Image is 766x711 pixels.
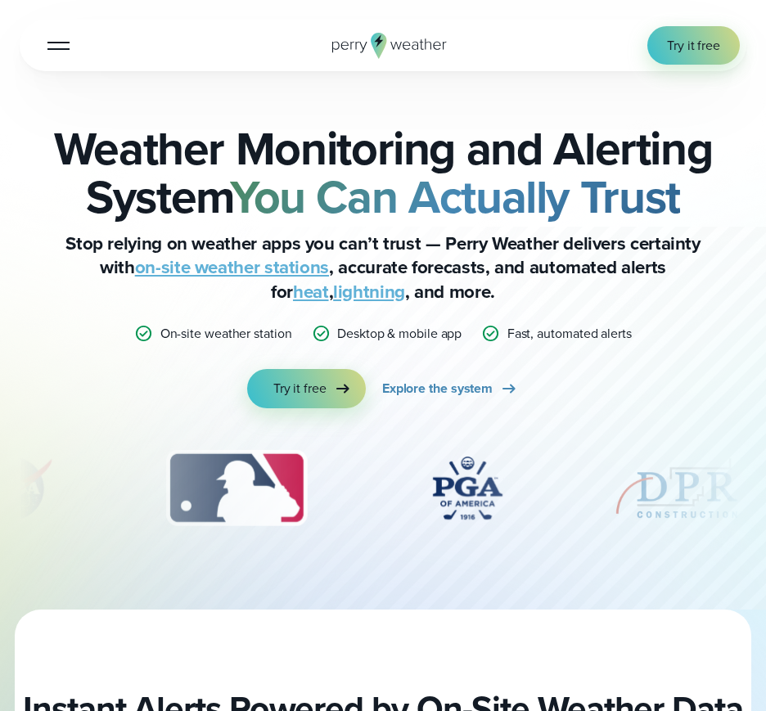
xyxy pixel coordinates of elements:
p: Fast, automated alerts [507,324,632,343]
div: slideshow [20,448,746,538]
div: 3 of 12 [150,448,322,529]
a: heat [293,278,329,305]
strong: You Can Actually Trust [230,162,680,232]
img: DPR-Construction.svg [611,448,742,529]
span: Try it free [273,379,327,398]
span: Try it free [667,36,720,55]
img: MLB.svg [150,448,322,529]
p: On-site weather station [160,324,292,343]
a: lightning [333,278,405,305]
span: Explore the system [382,379,493,398]
img: PGA.svg [402,448,533,529]
a: on-site weather stations [135,254,329,281]
p: Stop relying on weather apps you can’t trust — Perry Weather delivers certainty with , accurate f... [56,232,710,304]
a: Try it free [647,26,740,65]
h2: Weather Monitoring and Alerting System [20,124,746,222]
p: Desktop & mobile app [337,324,462,343]
div: 4 of 12 [402,448,533,529]
a: Explore the system [382,369,519,408]
a: Try it free [247,369,366,408]
div: 5 of 12 [611,448,742,529]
